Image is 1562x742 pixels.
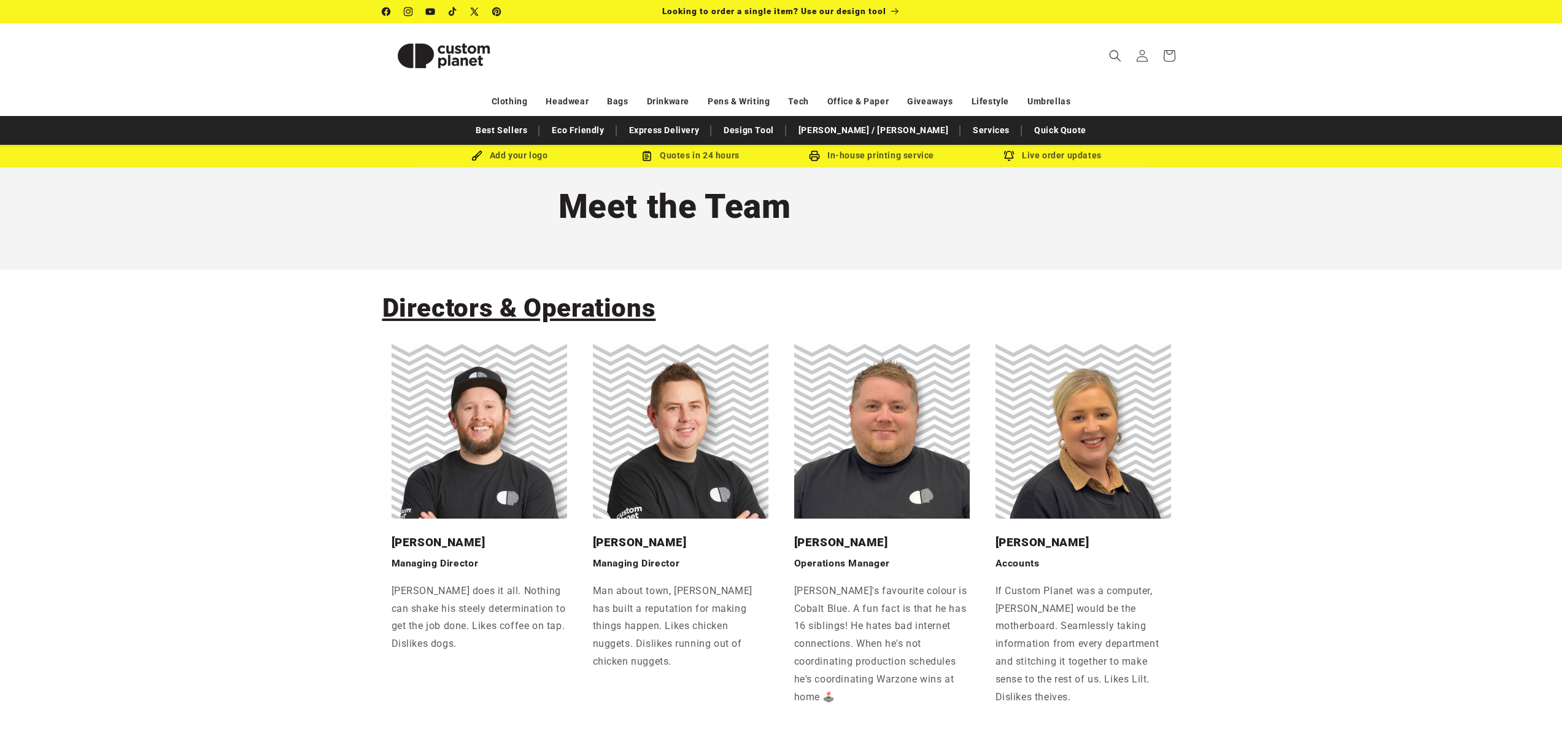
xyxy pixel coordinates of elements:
strong: Accounts [996,557,1040,569]
img: Order updates [1003,150,1015,161]
a: Express Delivery [623,120,706,141]
a: Services [967,120,1016,141]
div: In-house printing service [781,148,962,163]
a: Umbrellas [1027,91,1070,112]
p: If Custom Planet was a computer, [PERSON_NAME] would be the motherboard. Seamlessly taking inform... [996,582,1171,706]
a: Eco Friendly [546,120,610,141]
div: Quotes in 24 hours [600,148,781,163]
img: In-house printing [809,150,820,161]
a: Design Tool [717,120,780,141]
div: Add your logo [419,148,600,163]
img: Brush Icon [471,150,482,161]
a: Quick Quote [1028,120,1092,141]
h3: [PERSON_NAME] [996,534,1171,551]
a: Custom Planet [377,23,509,88]
span: Directors & Operations [382,293,656,323]
p: [PERSON_NAME]'s favourite colour is Cobalt Blue. A fun fact is that he has 16 siblings! He hates ... [794,582,970,706]
a: Headwear [546,91,589,112]
a: Bags [607,91,628,112]
h1: Meet the Team [559,185,1004,228]
strong: Operations Manager [794,557,890,569]
summary: Search [1102,42,1129,69]
span: Looking to order a single item? Use our design tool [662,6,886,16]
div: Live order updates [962,148,1143,163]
h3: [PERSON_NAME] [593,534,768,551]
strong: Managing Director [392,557,479,569]
a: [PERSON_NAME] / [PERSON_NAME] [792,120,954,141]
a: Giveaways [907,91,953,112]
a: Lifestyle [972,91,1009,112]
a: Pens & Writing [708,91,770,112]
a: Clothing [492,91,528,112]
a: Drinkware [647,91,689,112]
img: Order Updates Icon [641,150,652,161]
p: [PERSON_NAME] does it all. Nothing can shake his steely determination to get the job done. Likes ... [392,582,567,653]
h3: [PERSON_NAME] [392,534,567,551]
h3: [PERSON_NAME] [794,534,970,551]
strong: Managing Director [593,557,680,569]
img: Custom Planet [382,28,505,83]
p: Man about town, [PERSON_NAME] has built a reputation for making things happen. Likes chicken nugg... [593,582,768,671]
a: Office & Paper [827,91,889,112]
a: Tech [788,91,808,112]
a: Best Sellers [470,120,533,141]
